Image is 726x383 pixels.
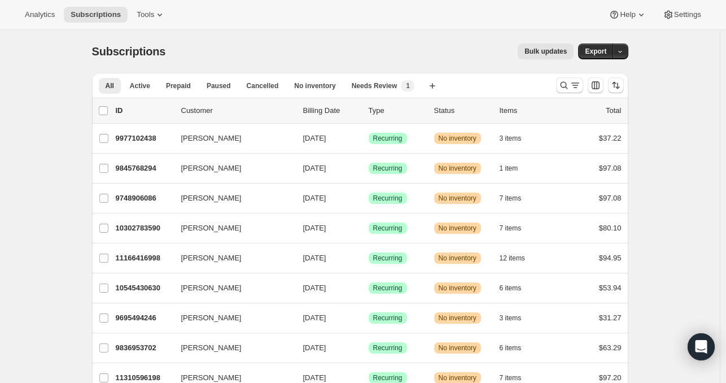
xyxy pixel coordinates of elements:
button: 3 items [500,310,534,326]
button: Customize table column order and visibility [588,77,603,93]
span: [PERSON_NAME] [181,282,242,294]
span: No inventory [439,194,476,203]
button: 12 items [500,250,537,266]
span: No inventory [439,134,476,143]
button: Bulk updates [518,43,574,59]
span: [PERSON_NAME] [181,133,242,144]
div: 9748906086[PERSON_NAME][DATE]SuccessRecurringWarningNo inventory7 items$97.08 [116,190,622,206]
span: $80.10 [599,224,622,232]
span: [PERSON_NAME] [181,312,242,324]
button: Export [578,43,613,59]
span: 1 [406,81,410,90]
span: [DATE] [303,224,326,232]
span: [DATE] [303,373,326,382]
span: $97.20 [599,373,622,382]
span: 6 items [500,284,522,293]
p: Customer [181,105,294,116]
span: Recurring [373,284,403,293]
span: Paused [207,81,231,90]
span: [DATE] [303,164,326,172]
span: No inventory [439,254,476,263]
span: Recurring [373,373,403,382]
button: Create new view [423,78,441,94]
span: 7 items [500,224,522,233]
span: Subscriptions [71,10,121,19]
span: 7 items [500,373,522,382]
span: Export [585,47,606,56]
span: [DATE] [303,194,326,202]
button: [PERSON_NAME] [174,129,287,147]
div: 9977102438[PERSON_NAME][DATE]SuccessRecurringWarningNo inventory3 items$37.22 [116,130,622,146]
button: 6 items [500,340,534,356]
p: 9845768294 [116,163,172,174]
span: Bulk updates [524,47,567,56]
span: [DATE] [303,254,326,262]
button: 7 items [500,190,534,206]
span: Analytics [25,10,55,19]
div: 9836953702[PERSON_NAME][DATE]SuccessRecurringWarningNo inventory6 items$63.29 [116,340,622,356]
button: 3 items [500,130,534,146]
span: [PERSON_NAME] [181,342,242,354]
span: $53.94 [599,284,622,292]
span: Needs Review [352,81,397,90]
span: 7 items [500,194,522,203]
button: Subscriptions [64,7,128,23]
span: Recurring [373,314,403,323]
button: [PERSON_NAME] [174,339,287,357]
span: Settings [674,10,701,19]
button: [PERSON_NAME] [174,189,287,207]
button: Sort the results [608,77,624,93]
span: [DATE] [303,343,326,352]
span: Tools [137,10,154,19]
button: [PERSON_NAME] [174,279,287,297]
span: $37.22 [599,134,622,142]
span: Recurring [373,224,403,233]
button: [PERSON_NAME] [174,309,287,327]
p: Total [606,105,621,116]
span: $97.08 [599,194,622,202]
button: Tools [130,7,172,23]
p: Status [434,105,491,116]
span: No inventory [439,314,476,323]
span: Recurring [373,164,403,173]
span: Prepaid [166,81,191,90]
p: 10545430630 [116,282,172,294]
p: 9748906086 [116,193,172,204]
p: 9977102438 [116,133,172,144]
span: No inventory [439,224,476,233]
span: [PERSON_NAME] [181,223,242,234]
div: Type [369,105,425,116]
p: ID [116,105,172,116]
div: 10302783590[PERSON_NAME][DATE]SuccessRecurringWarningNo inventory7 items$80.10 [116,220,622,236]
button: Settings [656,7,708,23]
span: No inventory [439,343,476,352]
button: [PERSON_NAME] [174,249,287,267]
span: Recurring [373,254,403,263]
button: Search and filter results [556,77,583,93]
span: 12 items [500,254,525,263]
span: [PERSON_NAME] [181,193,242,204]
span: No inventory [439,164,476,173]
p: Billing Date [303,105,360,116]
span: $63.29 [599,343,622,352]
span: 1 item [500,164,518,173]
span: [PERSON_NAME] [181,163,242,174]
div: 9695494246[PERSON_NAME][DATE]SuccessRecurringWarningNo inventory3 items$31.27 [116,310,622,326]
span: $31.27 [599,314,622,322]
p: 10302783590 [116,223,172,234]
div: Open Intercom Messenger [688,333,715,360]
span: Subscriptions [92,45,166,58]
button: Analytics [18,7,62,23]
div: 9845768294[PERSON_NAME][DATE]SuccessRecurringWarningNo inventory1 item$97.08 [116,160,622,176]
span: Cancelled [247,81,279,90]
span: No inventory [439,373,476,382]
div: Items [500,105,556,116]
span: [DATE] [303,314,326,322]
span: [PERSON_NAME] [181,253,242,264]
span: 6 items [500,343,522,352]
div: IDCustomerBilling DateTypeStatusItemsTotal [116,105,622,116]
button: [PERSON_NAME] [174,219,287,237]
button: 1 item [500,160,531,176]
button: 6 items [500,280,534,296]
span: [DATE] [303,134,326,142]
